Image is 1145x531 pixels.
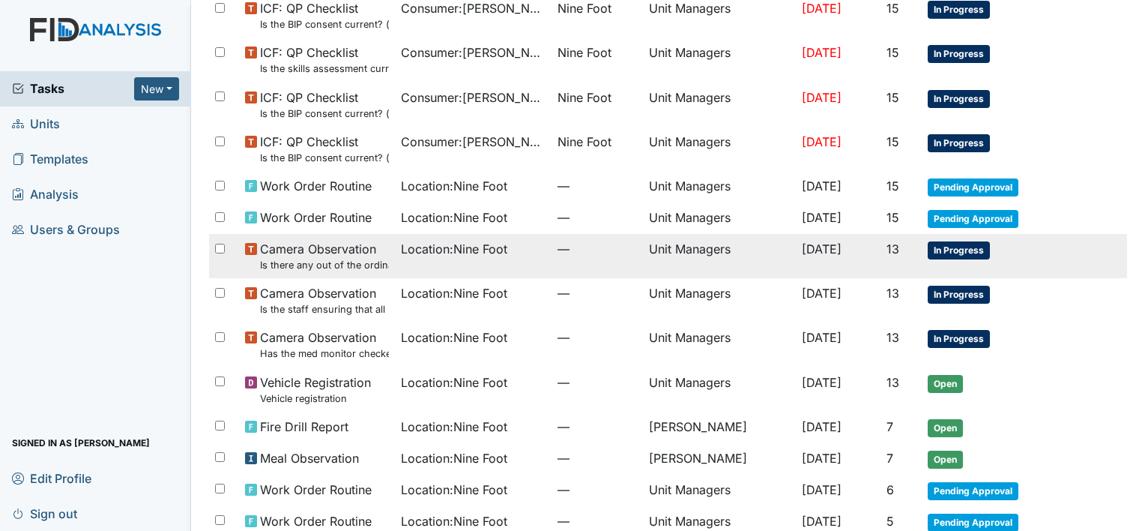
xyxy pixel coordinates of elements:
[260,133,389,165] span: ICF: QP Checklist Is the BIP consent current? (document the date, BIP number in the comment section)
[802,451,842,466] span: [DATE]
[886,90,899,105] span: 15
[643,234,796,278] td: Unit Managers
[886,210,899,225] span: 15
[401,88,545,106] span: Consumer : [PERSON_NAME]
[928,90,990,108] span: In Progress
[643,278,796,322] td: Unit Managers
[643,82,796,127] td: Unit Managers
[401,418,507,436] span: Location : Nine Foot
[401,481,507,499] span: Location : Nine Foot
[802,241,842,256] span: [DATE]
[134,77,179,100] button: New
[12,431,150,454] span: Signed in as [PERSON_NAME]
[260,481,372,499] span: Work Order Routine
[643,322,796,367] td: Unit Managers
[12,466,91,490] span: Edit Profile
[643,475,796,506] td: Unit Managers
[260,177,372,195] span: Work Order Routine
[260,284,389,316] span: Camera Observation Is the staff ensuring that all MAR's have been reviewed and signed once ll med...
[12,183,79,206] span: Analysis
[401,373,507,391] span: Location : Nine Foot
[802,1,842,16] span: [DATE]
[928,419,963,437] span: Open
[12,148,88,171] span: Templates
[401,208,507,226] span: Location : Nine Foot
[260,88,389,121] span: ICF: QP Checklist Is the BIP consent current? (document the date, BIP number in the comment section)
[12,218,120,241] span: Users & Groups
[643,367,796,412] td: Unit Managers
[802,178,842,193] span: [DATE]
[643,443,796,475] td: [PERSON_NAME]
[260,106,389,121] small: Is the BIP consent current? (document the date, BIP number in the comment section)
[260,373,371,406] span: Vehicle Registration Vehicle registration
[401,133,545,151] span: Consumer : [PERSON_NAME]
[886,419,893,434] span: 7
[260,346,389,361] small: Has the med monitor checked MAR and blister packs within the first hour?
[802,210,842,225] span: [DATE]
[886,482,894,497] span: 6
[928,330,990,348] span: In Progress
[260,449,359,467] span: Meal Observation
[928,210,1018,228] span: Pending Approval
[12,112,60,136] span: Units
[928,375,963,393] span: Open
[802,375,842,390] span: [DATE]
[928,451,963,469] span: Open
[260,61,389,76] small: Is the skills assessment current? (document the date in the comment section)
[802,286,842,301] span: [DATE]
[886,45,899,60] span: 15
[401,449,507,467] span: Location : Nine Foot
[643,37,796,82] td: Unit Managers
[12,502,77,525] span: Sign out
[928,1,990,19] span: In Progress
[260,43,389,76] span: ICF: QP Checklist Is the skills assessment current? (document the date in the comment section)
[558,481,637,499] span: —
[928,286,990,304] span: In Progress
[558,449,637,467] span: —
[643,412,796,443] td: [PERSON_NAME]
[643,171,796,202] td: Unit Managers
[401,177,507,195] span: Location : Nine Foot
[260,328,389,361] span: Camera Observation Has the med monitor checked MAR and blister packs within the first hour?
[802,45,842,60] span: [DATE]
[558,373,637,391] span: —
[558,177,637,195] span: —
[558,284,637,302] span: —
[260,418,348,436] span: Fire Drill Report
[558,208,637,226] span: —
[886,178,899,193] span: 15
[802,330,842,345] span: [DATE]
[558,240,637,258] span: —
[558,512,637,530] span: —
[558,43,611,61] span: Nine Foot
[886,1,899,16] span: 15
[12,79,134,97] a: Tasks
[260,512,372,530] span: Work Order Routine
[260,391,371,406] small: Vehicle registration
[558,133,611,151] span: Nine Foot
[260,258,389,272] small: Is there any out of the ordinary cell phone usage?
[928,178,1018,196] span: Pending Approval
[802,514,842,529] span: [DATE]
[928,241,990,259] span: In Progress
[802,134,842,149] span: [DATE]
[260,240,389,272] span: Camera Observation Is there any out of the ordinary cell phone usage?
[928,482,1018,500] span: Pending Approval
[401,240,507,258] span: Location : Nine Foot
[643,127,796,171] td: Unit Managers
[928,45,990,63] span: In Progress
[802,482,842,497] span: [DATE]
[886,241,899,256] span: 13
[401,284,507,302] span: Location : Nine Foot
[401,328,507,346] span: Location : Nine Foot
[401,43,545,61] span: Consumer : [PERSON_NAME]
[802,419,842,434] span: [DATE]
[643,202,796,234] td: Unit Managers
[260,208,372,226] span: Work Order Routine
[886,451,893,466] span: 7
[401,512,507,530] span: Location : Nine Foot
[886,514,894,529] span: 5
[260,17,389,31] small: Is the BIP consent current? (document the date, BIP number in the comment section)
[886,134,899,149] span: 15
